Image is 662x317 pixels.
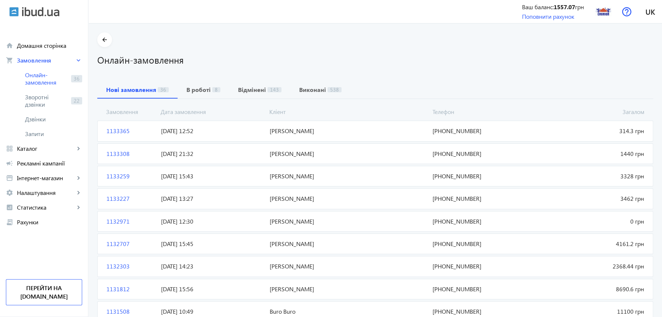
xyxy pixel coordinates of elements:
span: Дзвінки [25,115,82,123]
span: 8 [212,87,220,92]
span: Buro Buro [267,307,430,316]
span: uk [645,7,655,16]
b: Виконані [299,87,326,93]
mat-icon: shopping_cart [6,57,13,64]
span: [DATE] 12:52 [158,127,267,135]
span: [DATE] 15:45 [158,240,267,248]
span: Замовлення [103,108,158,116]
span: [PERSON_NAME] [267,195,430,203]
span: [PERSON_NAME] [267,262,430,270]
span: Загалом [539,108,647,116]
mat-icon: settings [6,189,13,196]
span: 36 [71,75,82,82]
span: Телефон [430,108,538,116]
span: 3328 грн [538,172,647,180]
mat-icon: campaign [6,160,13,167]
span: 314.3 грн [538,127,647,135]
mat-icon: grid_view [6,145,13,152]
span: 538 [328,87,341,92]
span: 4161.2 грн [538,240,647,248]
span: 1132971 [104,217,158,225]
span: Онлайн-замовлення [25,71,68,86]
span: Рекламні кампанії [17,160,82,167]
span: [PHONE_NUMBER] [430,217,538,225]
span: Рахунки [17,218,82,226]
mat-icon: analytics [6,204,13,211]
span: [DATE] 13:27 [158,195,267,203]
span: 8690.6 грн [538,285,647,293]
mat-icon: keyboard_arrow_right [75,57,82,64]
span: 3462 грн [538,195,647,203]
span: [PERSON_NAME] [267,217,430,225]
span: [PHONE_NUMBER] [430,285,538,293]
h1: Онлайн-замовлення [97,53,653,66]
span: 1131508 [104,307,158,316]
a: Перейти на [DOMAIN_NAME] [6,279,82,305]
span: 36 [158,87,169,92]
span: 2368.44 грн [538,262,647,270]
span: Зворотні дзвінки [25,93,68,108]
b: 1557.07 [554,3,575,11]
span: [PERSON_NAME] [267,127,430,135]
span: 1133259 [104,172,158,180]
mat-icon: keyboard_arrow_right [75,174,82,182]
span: [PHONE_NUMBER] [430,307,538,316]
span: Налаштування [17,189,75,196]
span: Статистика [17,204,75,211]
img: 1436207493-14362074934-logo.gif [595,3,612,20]
mat-icon: home [6,42,13,49]
span: [PERSON_NAME] [267,150,430,158]
span: [DATE] 15:56 [158,285,267,293]
img: ibud_text.svg [22,7,59,17]
mat-icon: keyboard_arrow_right [75,145,82,152]
span: Інтернет-магазин [17,174,75,182]
mat-icon: arrow_back [100,35,109,44]
span: 22 [71,97,82,104]
span: 1133308 [104,150,158,158]
span: 1132707 [104,240,158,248]
img: ibud.svg [9,7,19,17]
span: Кліент [266,108,430,116]
span: Каталог [17,145,75,152]
span: Домашня сторінка [17,42,82,49]
span: [DATE] 14:23 [158,262,267,270]
span: [PERSON_NAME] [267,240,430,248]
b: Відмінені [238,87,266,93]
span: 1133365 [104,127,158,135]
span: 1131812 [104,285,158,293]
span: [PHONE_NUMBER] [430,150,538,158]
span: [DATE] 12:30 [158,217,267,225]
span: [DATE] 15:43 [158,172,267,180]
span: [PERSON_NAME] [267,285,430,293]
mat-icon: keyboard_arrow_right [75,204,82,211]
a: Поповнити рахунок [522,13,574,20]
img: help.svg [622,7,631,17]
span: 0 грн [538,217,647,225]
span: [PHONE_NUMBER] [430,195,538,203]
span: Запити [25,130,82,138]
span: 1133227 [104,195,158,203]
mat-icon: keyboard_arrow_right [75,189,82,196]
div: Ваш баланс: грн [522,3,584,11]
mat-icon: storefront [6,174,13,182]
span: Дата замовлення [158,108,266,116]
span: 1440 грн [538,150,647,158]
span: [PHONE_NUMBER] [430,240,538,248]
span: 11100 грн [538,307,647,316]
b: В роботі [186,87,211,93]
span: 143 [267,87,281,92]
span: 1132303 [104,262,158,270]
span: [PHONE_NUMBER] [430,172,538,180]
span: [PHONE_NUMBER] [430,262,538,270]
mat-icon: receipt_long [6,218,13,226]
span: [PHONE_NUMBER] [430,127,538,135]
span: [PERSON_NAME] [267,172,430,180]
span: Замовлення [17,57,75,64]
span: [DATE] 10:49 [158,307,267,316]
b: Нові замовлення [106,87,156,93]
span: [DATE] 21:32 [158,150,267,158]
